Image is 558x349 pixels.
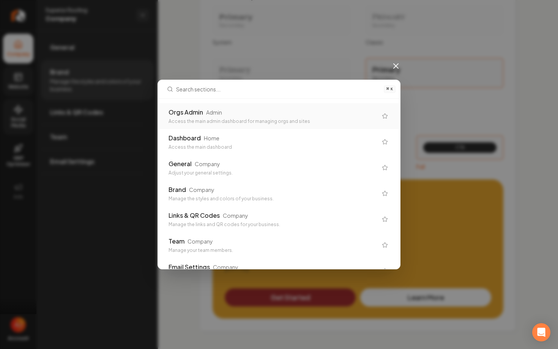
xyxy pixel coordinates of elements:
div: Adjust your general settings. [169,170,377,176]
div: Orgs Admin [169,108,203,117]
div: Company [213,263,238,271]
div: Access the main dashboard [169,144,377,150]
div: Company [189,186,214,193]
div: Access the main admin dashboard for managing orgs and sites [169,118,377,124]
div: Company [223,212,248,219]
div: Home [204,134,219,142]
input: Search sections... [176,80,379,98]
div: Search sections... [158,99,400,269]
div: Admin [206,108,222,116]
div: Company [195,160,220,168]
div: Brand [169,185,186,194]
div: Email Settings [169,263,210,272]
div: Open Intercom Messenger [532,323,550,341]
div: Manage the styles and colors of your business. [169,196,377,202]
div: Team [169,237,184,246]
div: General [169,159,192,168]
div: Dashboard [169,134,201,143]
div: Company [188,237,213,245]
div: Manage your team members. [169,247,377,253]
div: Manage the links and QR codes for your business. [169,222,377,228]
div: Links & QR Codes [169,211,220,220]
